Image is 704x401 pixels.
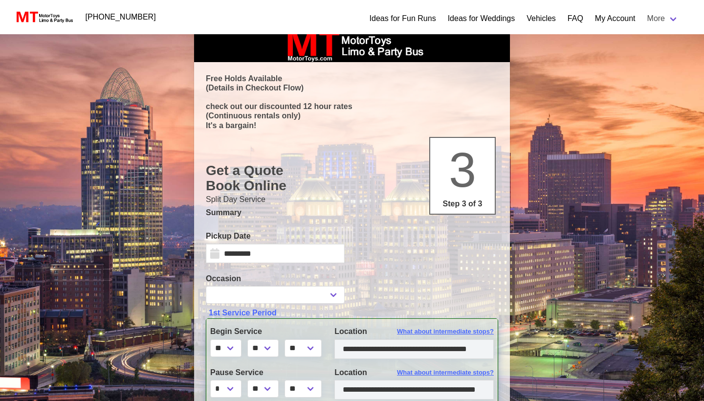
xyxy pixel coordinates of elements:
[206,121,498,130] p: It's a bargain!
[206,74,498,83] p: Free Holds Available
[527,13,556,24] a: Vehicles
[206,83,498,92] p: (Details in Checkout Flow)
[448,13,515,24] a: Ideas for Weddings
[14,10,74,24] img: MotorToys Logo
[334,368,367,377] span: Location
[595,13,636,24] a: My Account
[370,13,436,24] a: Ideas for Fun Runs
[206,111,498,120] p: (Continuous rentals only)
[206,273,345,285] label: Occasion
[434,198,491,210] p: Step 3 of 3
[568,13,583,24] a: FAQ
[397,327,494,336] span: What about intermediate stops?
[206,102,498,111] p: check out our discounted 12 hour rates
[206,230,345,242] label: Pickup Date
[210,326,320,337] label: Begin Service
[641,9,684,28] a: More
[80,7,162,27] a: [PHONE_NUMBER]
[206,163,498,194] h1: Get a Quote Book Online
[206,207,498,219] p: Summary
[279,27,425,62] img: box_logo_brand.jpeg
[210,367,320,379] label: Pause Service
[334,327,367,335] span: Location
[206,194,498,205] p: Split Day Service
[397,368,494,378] span: What about intermediate stops?
[449,142,476,197] span: 3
